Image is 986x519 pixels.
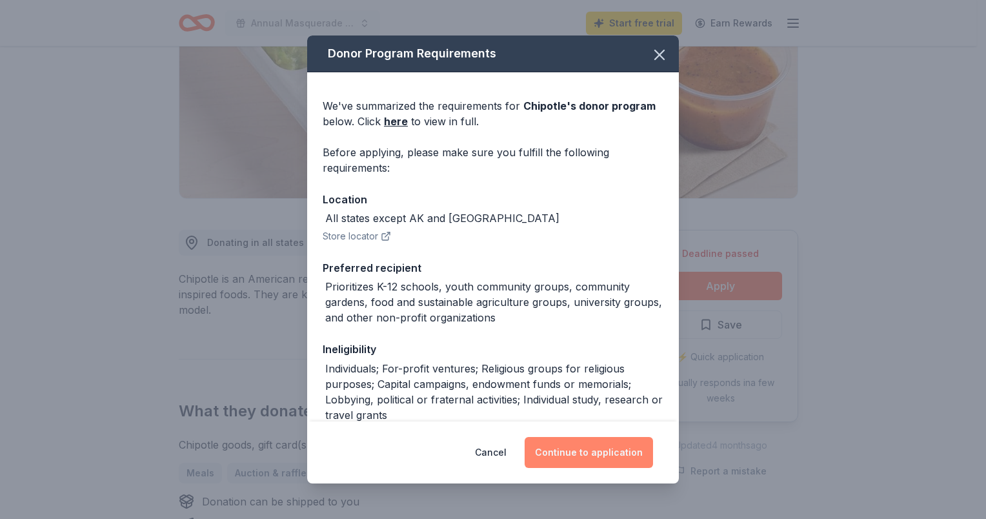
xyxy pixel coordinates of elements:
div: All states except AK and [GEOGRAPHIC_DATA] [325,210,559,226]
div: Ineligibility [323,341,663,358]
div: Location [323,191,663,208]
button: Continue to application [525,437,653,468]
a: here [384,114,408,129]
div: We've summarized the requirements for below. Click to view in full. [323,98,663,129]
button: Store locator [323,229,391,244]
span: Chipotle 's donor program [523,99,656,112]
div: Donor Program Requirements [307,36,679,72]
div: Individuals; For-profit ventures; Religious groups for religious purposes; Capital campaigns, end... [325,361,663,423]
div: Before applying, please make sure you fulfill the following requirements: [323,145,663,176]
button: Cancel [475,437,507,468]
div: Prioritizes K-12 schools, youth community groups, community gardens, food and sustainable agricul... [325,279,663,325]
div: Preferred recipient [323,259,663,276]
